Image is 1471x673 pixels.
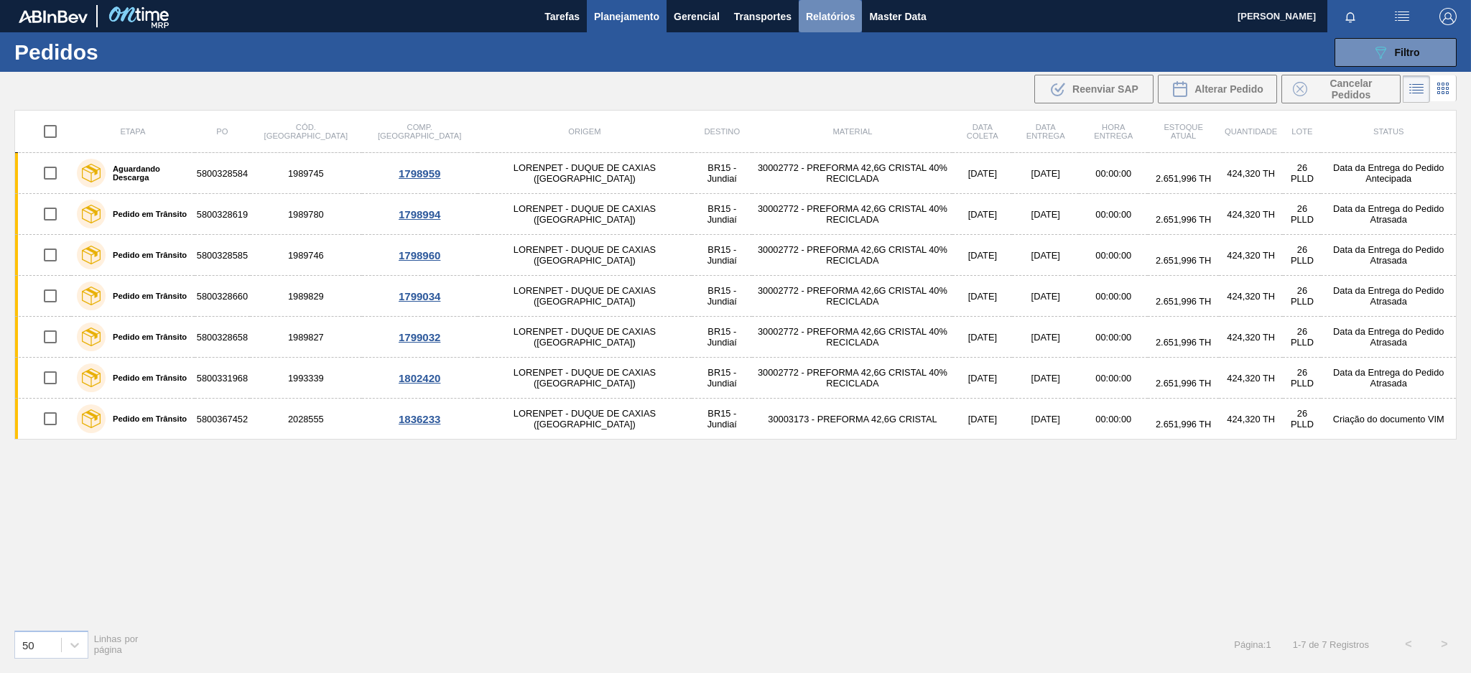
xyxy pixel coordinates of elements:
[120,127,145,136] span: Etapa
[195,317,250,358] td: 5800328658
[364,208,475,221] div: 1798994
[1283,399,1321,440] td: 26 PLLD
[1012,235,1079,276] td: [DATE]
[734,8,792,25] span: Transportes
[952,358,1012,399] td: [DATE]
[752,276,952,317] td: 30002772 - PREFORMA 42,6G CRISTAL 40% RECICLADA
[195,235,250,276] td: 5800328585
[195,194,250,235] td: 5800328619
[692,235,752,276] td: BR15 - Jundiaí
[106,210,187,218] label: Pedido em Trânsito
[1012,276,1079,317] td: [DATE]
[1234,639,1271,650] span: Página : 1
[952,153,1012,194] td: [DATE]
[692,194,752,235] td: BR15 - Jundiaí
[1283,194,1321,235] td: 26 PLLD
[692,358,752,399] td: BR15 - Jundiaí
[1281,75,1401,103] div: Cancelar Pedidos em Massa
[14,44,231,60] h1: Pedidos
[106,414,187,423] label: Pedido em Trânsito
[1283,153,1321,194] td: 26 PLLD
[378,123,461,140] span: Comp. [GEOGRAPHIC_DATA]
[1395,47,1420,58] span: Filtro
[364,290,475,302] div: 1799034
[364,331,475,343] div: 1799032
[806,8,855,25] span: Relatórios
[106,164,189,182] label: Aguardando Descarga
[1012,153,1079,194] td: [DATE]
[752,194,952,235] td: 30002772 - PREFORMA 42,6G CRISTAL 40% RECICLADA
[1164,123,1203,140] span: Estoque atual
[952,399,1012,440] td: [DATE]
[967,123,998,140] span: Data coleta
[1393,8,1411,25] img: userActions
[1426,626,1462,662] button: >
[1430,75,1457,103] div: Visão em Cards
[1219,358,1283,399] td: 424,320 TH
[195,276,250,317] td: 5800328660
[15,235,1457,276] a: Pedido em Trânsito58003285851989746LORENPET - DUQUE DE CAXIAS ([GEOGRAPHIC_DATA])BR15 - Jundiaí30...
[1079,194,1148,235] td: 00:00:00
[1321,153,1456,194] td: Data da Entrega do Pedido Antecipada
[250,399,362,440] td: 2028555
[1293,639,1369,650] span: 1 - 7 de 7 Registros
[1439,8,1457,25] img: Logout
[1219,153,1283,194] td: 424,320 TH
[1321,194,1456,235] td: Data da Entrega do Pedido Atrasada
[752,235,952,276] td: 30002772 - PREFORMA 42,6G CRISTAL 40% RECICLADA
[1219,276,1283,317] td: 424,320 TH
[106,373,187,382] label: Pedido em Trânsito
[692,317,752,358] td: BR15 - Jundiaí
[19,10,88,23] img: TNhmsLtSVTkK8tSr43FrP2fwEKptu5GPRR3wAAAABJRU5ErkJggg==
[250,276,362,317] td: 1989829
[15,194,1457,235] a: Pedido em Trânsito58003286191989780LORENPET - DUQUE DE CAXIAS ([GEOGRAPHIC_DATA])BR15 - Jundiaí30...
[1219,235,1283,276] td: 424,320 TH
[478,358,692,399] td: LORENPET - DUQUE DE CAXIAS ([GEOGRAPHIC_DATA])
[752,317,952,358] td: 30002772 - PREFORMA 42,6G CRISTAL 40% RECICLADA
[216,127,228,136] span: PO
[832,127,872,136] span: Material
[1072,83,1138,95] span: Reenviar SAP
[478,235,692,276] td: LORENPET - DUQUE DE CAXIAS ([GEOGRAPHIC_DATA])
[692,276,752,317] td: BR15 - Jundiaí
[1158,75,1277,103] button: Alterar Pedido
[15,153,1457,194] a: Aguardando Descarga58003285841989745LORENPET - DUQUE DE CAXIAS ([GEOGRAPHIC_DATA])BR15 - Jundiaí3...
[1079,153,1148,194] td: 00:00:00
[1291,127,1312,136] span: Lote
[1283,276,1321,317] td: 26 PLLD
[195,153,250,194] td: 5800328584
[594,8,659,25] span: Planejamento
[264,123,348,140] span: Cód. [GEOGRAPHIC_DATA]
[692,153,752,194] td: BR15 - Jundiaí
[752,399,952,440] td: 30003173 - PREFORMA 42,6G CRISTAL
[568,127,600,136] span: Origem
[15,358,1457,399] a: Pedido em Trânsito58003319681993339LORENPET - DUQUE DE CAXIAS ([GEOGRAPHIC_DATA])BR15 - Jundiaí30...
[478,276,692,317] td: LORENPET - DUQUE DE CAXIAS ([GEOGRAPHIC_DATA])
[364,167,475,180] div: 1798959
[869,8,926,25] span: Master Data
[1219,317,1283,358] td: 424,320 TH
[250,358,362,399] td: 1993339
[1321,317,1456,358] td: Data da Entrega do Pedido Atrasada
[1079,276,1148,317] td: 00:00:00
[1335,38,1457,67] button: Filtro
[195,358,250,399] td: 5800331968
[1373,127,1403,136] span: Status
[1156,255,1211,266] span: 2.651,996 TH
[106,333,187,341] label: Pedido em Trânsito
[1194,83,1263,95] span: Alterar Pedido
[106,292,187,300] label: Pedido em Trânsito
[478,399,692,440] td: LORENPET - DUQUE DE CAXIAS ([GEOGRAPHIC_DATA])
[1094,123,1133,140] span: Hora Entrega
[1156,378,1211,389] span: 2.651,996 TH
[1034,75,1154,103] div: Reenviar SAP
[15,317,1457,358] a: Pedido em Trânsito58003286581989827LORENPET - DUQUE DE CAXIAS ([GEOGRAPHIC_DATA])BR15 - Jundiaí30...
[1079,399,1148,440] td: 00:00:00
[15,276,1457,317] a: Pedido em Trânsito58003286601989829LORENPET - DUQUE DE CAXIAS ([GEOGRAPHIC_DATA])BR15 - Jundiaí30...
[752,358,952,399] td: 30002772 - PREFORMA 42,6G CRISTAL 40% RECICLADA
[1283,358,1321,399] td: 26 PLLD
[952,235,1012,276] td: [DATE]
[1225,127,1277,136] span: Quantidade
[1079,235,1148,276] td: 00:00:00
